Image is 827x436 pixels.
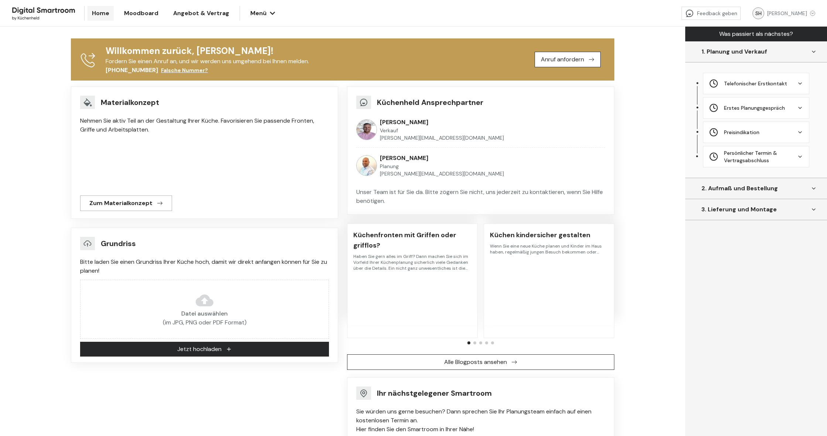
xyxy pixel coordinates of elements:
img: Bild [347,279,477,338]
div: [PERSON_NAME] [380,118,504,127]
span: Home [92,9,109,18]
div: Küchen kindersicher gestalten [490,230,608,240]
button: Jetzt hochladen [80,342,329,357]
div: Wenn Sie eine neue Küche planen und Kinder im Haus haben, regelmäßig jungen Besuch bekommen oder… [490,243,608,255]
p: Unser Team ist für Sie da. Bitte zögern Sie nicht, uns jederzeit zu kontaktieren, wenn Sie Hilfe ... [356,188,605,205]
img: moodboard-title [71,142,338,218]
div: Was passiert als nächstes? [694,30,818,38]
button: Alle Blogposts ansehen [347,354,614,370]
div: 3. Lieferung und Montage [701,205,777,214]
div: 2. Aufmaß und Bestellung [701,184,778,193]
span: Feedback geben [697,10,737,17]
div: [PERSON_NAME] [767,10,815,17]
div: Haben Sie gern alles im Griff? Dann machen Sie sich im Vorfeld Ihrer Küchenplanung sicherlich vie... [353,253,471,271]
div: Bitte laden Sie einen Grundriss Ihrer Küche hoch, damit wir direkt anfangen können für Sie zu pla... [80,258,329,275]
img: Kuechenheld logo [12,5,75,22]
a: Angebot & Vertrag [169,6,234,21]
button: Menü [246,6,278,21]
img: salesperson [356,119,377,140]
a: [PERSON_NAME][EMAIL_ADDRESS][DOMAIN_NAME] [380,170,504,177]
button: Anruf anfordern [535,52,601,67]
span: Angebot & Vertrag [173,9,229,18]
span: Zum Materialkonzept [89,199,152,208]
div: Küchenheld Ansprechpartner [377,97,483,108]
a: Küchen kindersicher gestaltenWenn Sie eine neue Küche planen und Kinder im Haus haben, regelmäßig... [484,224,614,338]
span: Moodboard [124,9,158,18]
button: Zum Materialkonzept [80,195,172,211]
p: (im JPG, PNG oder PDF Format) [163,318,247,327]
div: Persönlicher Termin & Vertragsabschluss [724,149,797,164]
div: Preisindikation [724,129,759,136]
a: Home [87,6,114,21]
div: Verkauf [380,127,504,142]
p: Willkommen zurück, [PERSON_NAME]! [106,45,526,57]
span: Falsche Nummer? [161,67,208,74]
div: Ihr nächstgelegener Smartroom [377,388,492,398]
div: Küchenfronten mit Griffen oder grifflos? [353,230,471,251]
div: Materialkonzept [101,97,159,108]
p: Fordern Sie einen Anruf an, und wir werden uns umgehend bei Ihnen melden. [106,57,526,66]
div: Grundriss [101,238,136,249]
div: Planung [380,163,504,177]
img: planner [356,155,377,176]
p: Datei auswählen [181,309,228,318]
span: Alle Blogposts ansehen [444,358,507,367]
a: Küchenfronten mit Griffen oder grifflos?Haben Sie gern alles im Griff? Dann machen Sie sich im Vo... [347,224,478,338]
span: Anruf anfordern [541,55,584,64]
div: Erstes Planungsgespräch [724,104,785,112]
div: Nehmen Sie aktiv Teil an der Gestaltung Ihrer Küche. Favorisieren Sie passende Fronten, Griffe un... [80,116,329,134]
span: [PHONE_NUMBER] [106,66,158,74]
div: Telefonischer Erstkontakt [724,80,787,87]
button: SH[PERSON_NAME] [747,6,821,21]
div: 1. Planung und Verkauf [701,47,767,56]
div: [PERSON_NAME] [380,154,504,163]
img: Bild [484,279,614,338]
div: SH [752,7,764,19]
a: Moodboard [120,6,163,21]
a: [PERSON_NAME][EMAIL_ADDRESS][DOMAIN_NAME] [380,134,504,142]
div: Sie würden uns gerne besuchen? Dann sprechen Sie Ihr Planungsteam einfach auf einen kostenlosen T... [356,407,605,434]
span: Jetzt hochladen [177,345,222,354]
